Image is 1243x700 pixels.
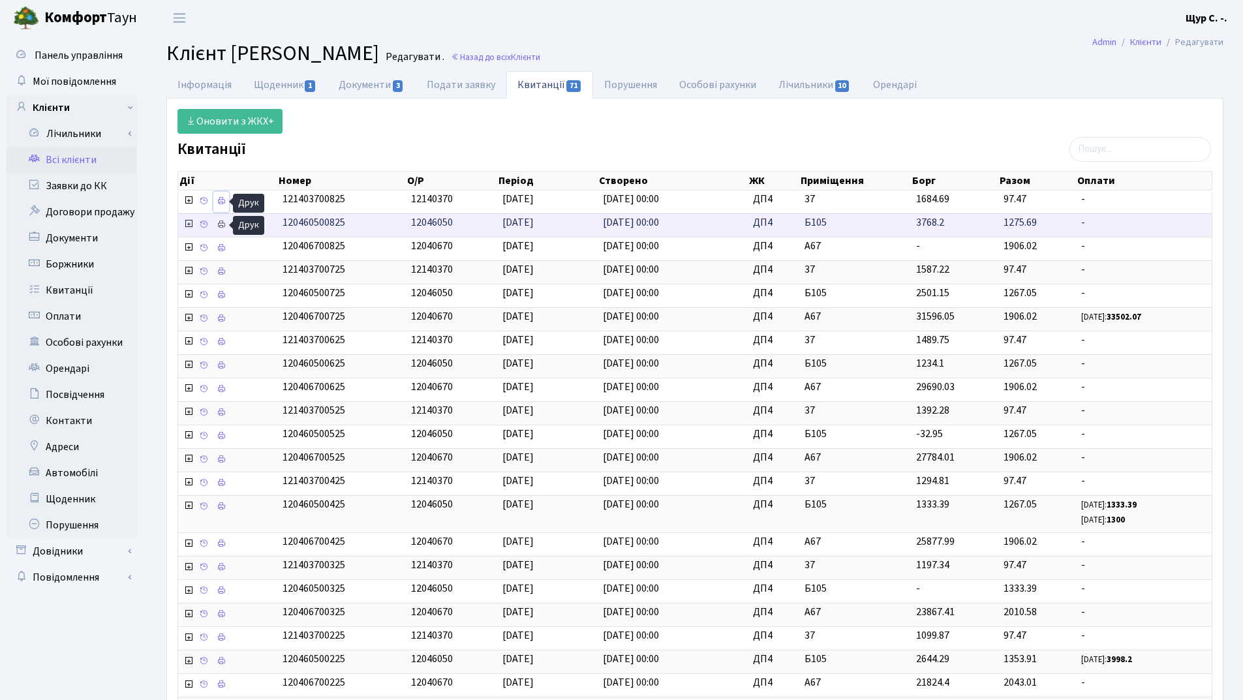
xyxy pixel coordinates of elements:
[502,652,534,666] span: [DATE]
[916,581,920,596] span: -
[1107,654,1132,665] b: 3998.2
[7,303,137,329] a: Оплати
[916,474,949,488] span: 1294.81
[283,558,345,572] span: 121403700325
[1004,474,1026,488] span: 97.47
[1004,497,1037,511] span: 1267.05
[44,7,107,28] b: Комфорт
[1081,311,1141,323] small: [DATE]:
[1004,558,1026,572] span: 97.47
[593,71,668,99] a: Порушення
[451,51,540,63] a: Назад до всіхКлієнти
[805,652,906,667] span: Б105
[805,581,906,596] span: Б105
[916,333,949,347] span: 1489.75
[916,239,920,253] span: -
[1004,403,1026,418] span: 97.47
[805,192,906,207] span: 37
[178,172,277,190] th: Дії
[283,403,345,418] span: 121403700525
[411,628,453,643] span: 12140370
[502,356,534,371] span: [DATE]
[502,192,534,206] span: [DATE]
[177,109,283,134] a: Оновити з ЖКХ+
[7,277,137,303] a: Квитанції
[416,71,506,99] a: Подати заявку
[1004,192,1026,206] span: 97.47
[1081,286,1206,301] span: -
[1107,499,1137,511] b: 1333.39
[916,403,949,418] span: 1392.28
[283,309,345,324] span: 120406700725
[502,309,534,324] span: [DATE]
[1107,514,1125,526] b: 1300
[916,558,949,572] span: 1197.34
[805,534,906,549] span: А67
[603,286,659,300] span: [DATE] 00:00
[283,333,345,347] span: 121403700625
[163,7,196,29] button: Переключити навігацію
[283,581,345,596] span: 120460500325
[603,403,659,418] span: [DATE] 00:00
[753,239,793,254] span: ДП4
[7,356,137,382] a: Орендарі
[1081,192,1206,207] span: -
[1107,311,1141,323] b: 33502.07
[1081,581,1206,596] span: -
[603,558,659,572] span: [DATE] 00:00
[1186,11,1227,25] b: Щур С. -.
[1081,215,1206,230] span: -
[805,356,906,371] span: Б105
[502,450,534,464] span: [DATE]
[411,474,453,488] span: 12140370
[1081,628,1206,643] span: -
[805,497,906,512] span: Б105
[7,199,137,225] a: Договори продажу
[411,215,453,230] span: 12046050
[283,215,345,230] span: 120460500825
[862,71,928,99] a: Орендарі
[411,605,453,619] span: 12040670
[1081,499,1137,511] small: [DATE]:
[753,675,793,690] span: ДП4
[603,427,659,441] span: [DATE] 00:00
[805,286,906,301] span: Б105
[502,581,534,596] span: [DATE]
[1081,514,1125,526] small: [DATE]:
[283,286,345,300] span: 120460500725
[44,7,137,29] span: Таун
[7,95,137,121] a: Клієнти
[1004,309,1037,324] span: 1906.02
[411,286,453,300] span: 12046050
[328,71,415,99] a: Документи
[753,581,793,596] span: ДП4
[1081,558,1206,573] span: -
[603,262,659,277] span: [DATE] 00:00
[916,262,949,277] span: 1587.22
[916,628,949,643] span: 1099.87
[1004,356,1037,371] span: 1267.05
[502,675,534,690] span: [DATE]
[1081,239,1206,254] span: -
[383,51,444,63] small: Редагувати .
[283,497,345,511] span: 120460500425
[1081,262,1206,277] span: -
[753,215,793,230] span: ДП4
[603,380,659,394] span: [DATE] 00:00
[411,356,453,371] span: 12046050
[283,262,345,277] span: 121403700725
[283,605,345,619] span: 120406700325
[7,329,137,356] a: Особові рахунки
[753,534,793,549] span: ДП4
[502,605,534,619] span: [DATE]
[7,382,137,408] a: Посвідчення
[502,380,534,394] span: [DATE]
[603,239,659,253] span: [DATE] 00:00
[805,427,906,442] span: Б105
[406,172,497,190] th: О/Р
[243,71,328,99] a: Щоденник
[1081,534,1206,549] span: -
[603,192,659,206] span: [DATE] 00:00
[1004,239,1037,253] span: 1906.02
[1081,450,1206,465] span: -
